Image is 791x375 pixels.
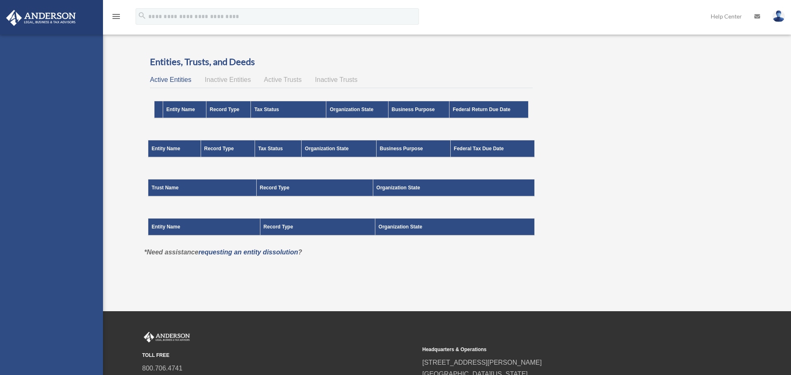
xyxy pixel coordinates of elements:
a: 800.706.4741 [142,365,183,372]
a: requesting an entity dissolution [199,249,298,256]
th: Organization State [373,179,534,197]
th: Tax Status [251,101,326,119]
small: Headquarters & Operations [422,345,697,354]
th: Business Purpose [388,101,449,119]
span: Inactive Trusts [315,76,358,83]
span: Active Entities [150,76,191,83]
img: User Pic [772,10,785,22]
th: Organization State [302,140,377,158]
th: Business Purpose [376,140,450,158]
th: Federal Tax Due Date [450,140,534,158]
h3: Entities, Trusts, and Deeds [150,56,533,68]
i: search [138,11,147,20]
th: Entity Name [148,140,201,158]
a: menu [111,14,121,21]
span: Inactive Entities [205,76,251,83]
a: [STREET_ADDRESS][PERSON_NAME] [422,359,542,366]
th: Organization State [326,101,388,119]
th: Organization State [375,219,534,236]
small: TOLL FREE [142,351,417,360]
img: Anderson Advisors Platinum Portal [4,10,78,26]
th: Federal Return Due Date [449,101,528,119]
img: Anderson Advisors Platinum Portal [142,332,192,342]
em: *Need assistance ? [144,249,302,256]
i: menu [111,12,121,21]
th: Entity Name [148,219,260,236]
th: Entity Name [163,101,206,119]
th: Trust Name [148,179,257,197]
th: Tax Status [255,140,301,158]
th: Record Type [256,179,373,197]
th: Record Type [260,219,375,236]
th: Record Type [206,101,251,119]
th: Record Type [201,140,255,158]
span: Active Trusts [264,76,302,83]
